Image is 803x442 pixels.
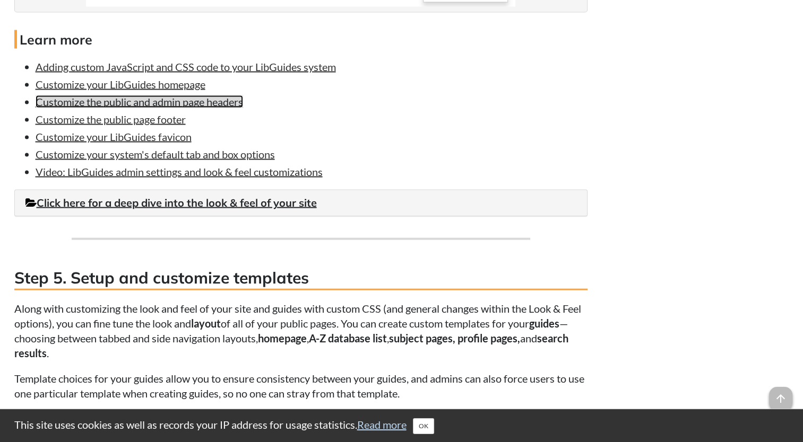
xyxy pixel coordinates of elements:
a: Read more [357,418,407,431]
a: Customize the public and admin page headers [36,95,243,108]
button: Close [413,418,434,434]
a: Customize your system's default tab and box options [36,148,275,161]
div: This site uses cookies as well as records your IP address for usage statistics. [4,417,800,434]
strong: guides [529,317,559,330]
span: arrow_upward [769,387,792,410]
a: Video: LibGuides admin settings and look & feel customizations [36,165,323,178]
strong: A-Z database list [309,332,387,344]
h4: Learn more [14,30,588,49]
a: Customize your LibGuides homepage [36,78,205,91]
strong: layout [191,317,221,330]
p: Template choices for your guides allow you to ensure consistency between your guides, and admins ... [14,371,588,401]
a: Customize your LibGuides favicon [36,130,192,143]
p: Along with customizing the look and feel of your site and guides with custom CSS (and general cha... [14,301,588,360]
a: arrow_upward [769,388,792,401]
strong: subject pages, profile pages, [389,332,520,344]
a: Customize the public page footer [36,113,186,126]
a: Click here for a deep dive into the look & feel of your site [25,196,317,209]
strong: homepage [258,332,307,344]
h3: Step 5. Setup and customize templates [14,267,588,290]
a: Adding custom JavaScript and CSS code to your LibGuides system [36,60,336,73]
